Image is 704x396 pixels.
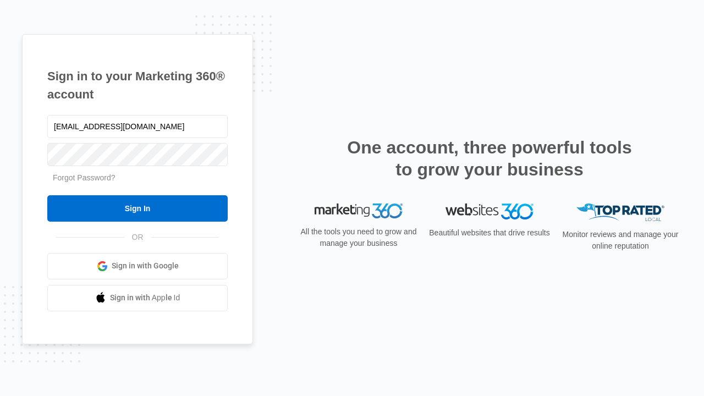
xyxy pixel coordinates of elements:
[47,115,228,138] input: Email
[576,204,664,222] img: Top Rated Local
[344,136,635,180] h2: One account, three powerful tools to grow your business
[315,204,403,219] img: Marketing 360
[47,195,228,222] input: Sign In
[110,292,180,304] span: Sign in with Apple Id
[428,227,551,239] p: Beautiful websites that drive results
[124,232,151,243] span: OR
[297,226,420,249] p: All the tools you need to grow and manage your business
[47,285,228,311] a: Sign in with Apple Id
[112,260,179,272] span: Sign in with Google
[47,253,228,279] a: Sign in with Google
[446,204,533,219] img: Websites 360
[559,229,682,252] p: Monitor reviews and manage your online reputation
[47,67,228,103] h1: Sign in to your Marketing 360® account
[53,173,116,182] a: Forgot Password?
